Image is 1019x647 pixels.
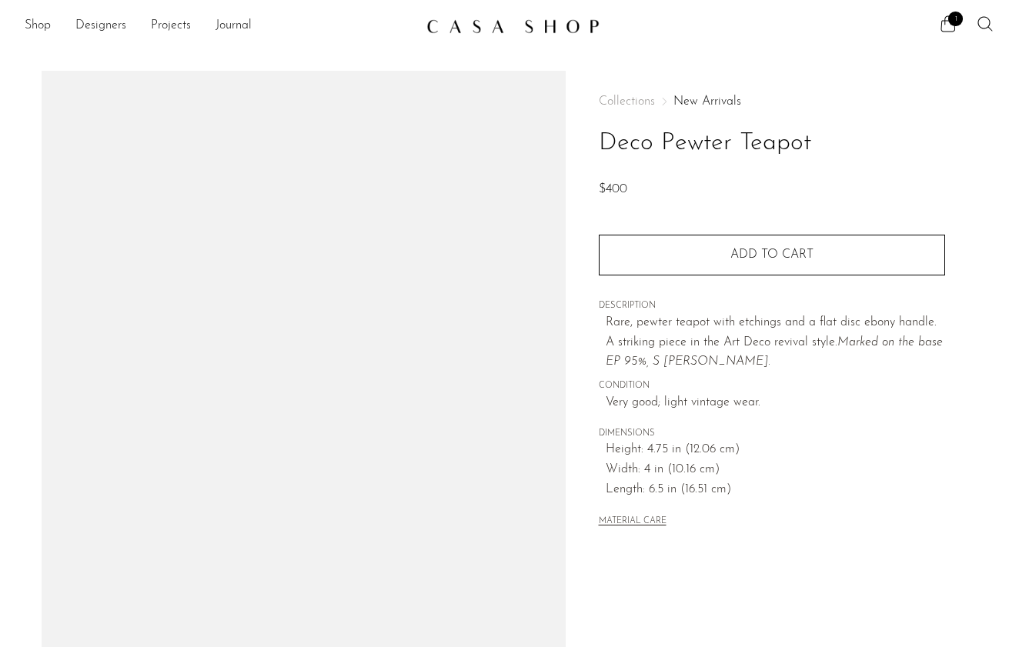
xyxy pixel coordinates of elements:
ul: NEW HEADER MENU [25,13,414,39]
nav: Breadcrumbs [599,95,945,108]
span: 1 [948,12,963,26]
span: Very good; light vintage wear. [606,393,945,413]
a: Journal [215,16,252,36]
span: DIMENSIONS [599,427,945,441]
p: Rare, pewter teapot with etchings and a flat disc ebony handle. A striking piece in the Art Deco ... [606,313,945,372]
a: Designers [75,16,126,36]
span: $400 [599,183,627,195]
button: Add to cart [599,235,945,275]
span: Height: 4.75 in (12.06 cm) [606,440,945,460]
a: Shop [25,16,51,36]
span: DESCRIPTION [599,299,945,313]
a: New Arrivals [673,95,741,108]
button: MATERIAL CARE [599,516,667,528]
h1: Deco Pewter Teapot [599,124,945,163]
span: Add to cart [730,248,814,261]
span: CONDITION [599,379,945,393]
nav: Desktop navigation [25,13,414,39]
span: Length: 6.5 in (16.51 cm) [606,480,945,500]
a: Projects [151,16,191,36]
span: Width: 4 in (10.16 cm) [606,460,945,480]
span: Collections [599,95,655,108]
